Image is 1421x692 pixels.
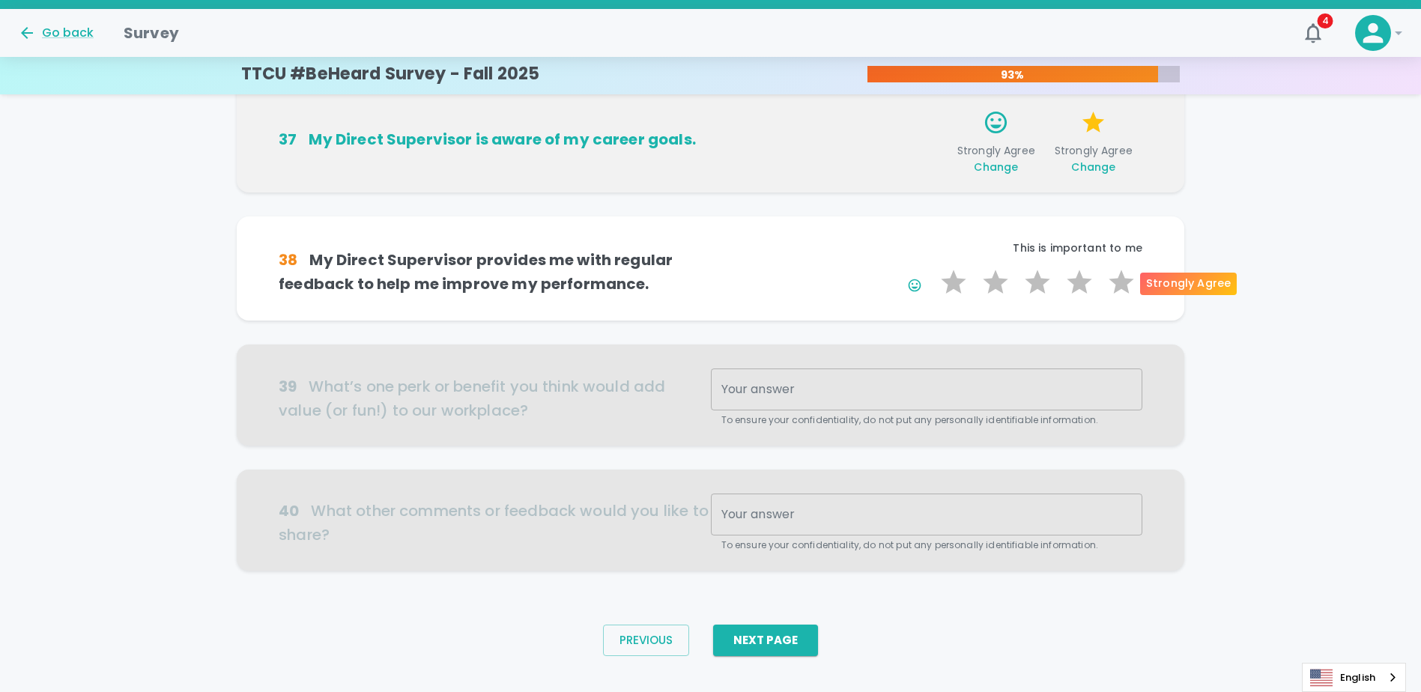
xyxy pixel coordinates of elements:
div: 38 [279,248,297,272]
aside: Language selected: English [1302,663,1406,692]
a: English [1303,664,1405,691]
p: 93% [867,67,1159,82]
button: Previous [603,625,689,656]
button: 4 [1295,15,1331,51]
button: Next Page [713,625,818,656]
p: This is important to me [711,240,1142,255]
div: 37 [279,127,297,151]
span: Strongly Agree [1051,143,1136,174]
span: 4 [1318,13,1333,28]
h1: Survey [124,21,179,45]
h6: My Direct Supervisor provides me with regular feedback to help me improve my performance. [279,248,710,296]
span: Change [1071,160,1115,174]
span: Strongly Agree [954,143,1039,174]
div: Strongly Agree [1140,273,1237,295]
span: Change [974,160,1018,174]
button: Go back [18,24,94,42]
h6: My Direct Supervisor is aware of my career goals. [279,127,710,151]
div: Language [1302,663,1406,692]
h4: TTCU #BeHeard Survey - Fall 2025 [241,64,540,85]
